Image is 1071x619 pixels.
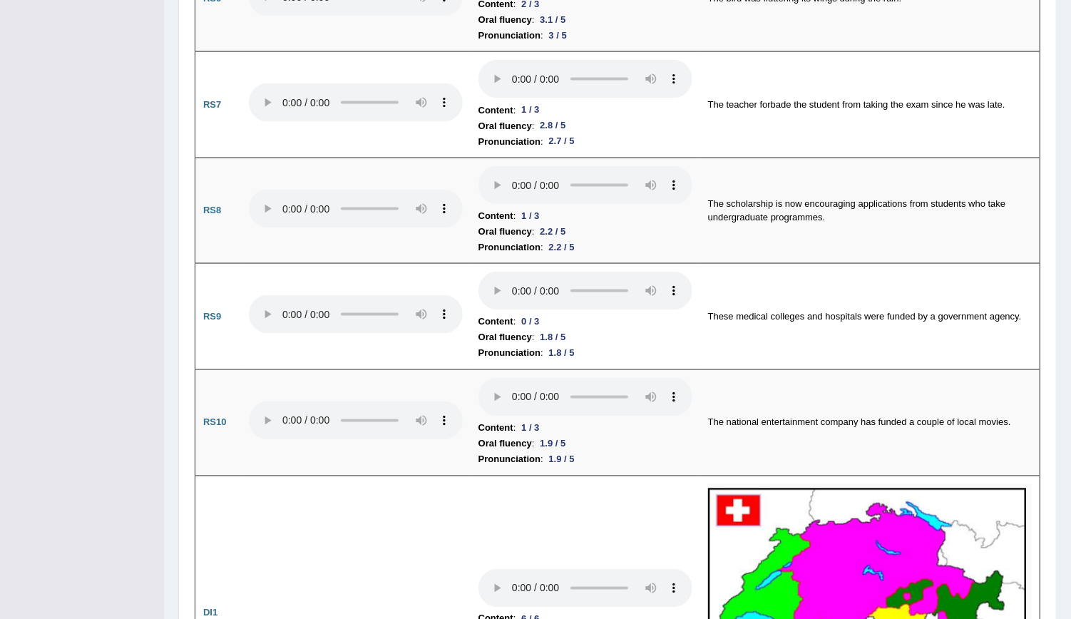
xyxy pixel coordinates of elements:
b: DI1 [203,608,217,618]
b: RS7 [203,99,221,110]
li: : [478,12,692,28]
b: RS9 [203,311,221,322]
li: : [478,103,692,118]
div: 0 / 3 [516,314,545,329]
li: : [478,28,692,44]
li: : [478,452,692,468]
div: 2.7 / 5 [543,134,580,149]
div: 2.8 / 5 [534,118,571,133]
td: The national entertainment company has funded a couple of local movies. [700,370,1040,476]
div: 2.2 / 5 [534,225,571,240]
b: Content [478,208,513,224]
b: Oral fluency [478,12,532,28]
li: : [478,208,692,224]
div: 1.9 / 5 [534,436,571,451]
b: Oral fluency [478,118,532,134]
li: : [478,346,692,362]
li: : [478,421,692,436]
td: The scholarship is now encouraging applications from students who take undergraduate programmes. [700,158,1040,264]
td: The teacher forbade the student from taking the exam since he was late. [700,52,1040,158]
b: Oral fluency [478,330,532,346]
li: : [478,240,692,255]
div: 3.1 / 5 [534,13,571,28]
li: : [478,314,692,330]
b: RS8 [203,205,221,215]
li: : [478,330,692,346]
div: 1.8 / 5 [534,330,571,345]
div: 2.2 / 5 [543,240,580,255]
b: Oral fluency [478,224,532,240]
b: Content [478,421,513,436]
b: RS10 [203,417,227,428]
td: These medical colleges and hospitals were funded by a government agency. [700,264,1040,370]
li: : [478,118,692,134]
b: Pronunciation [478,346,540,362]
div: 1.8 / 5 [543,346,580,361]
b: Pronunciation [478,28,540,44]
b: Oral fluency [478,436,532,452]
b: Content [478,103,513,118]
div: 3 / 5 [543,29,573,44]
li: : [478,224,692,240]
div: 1 / 3 [516,103,545,118]
div: 1 / 3 [516,421,545,436]
b: Pronunciation [478,240,540,255]
b: Pronunciation [478,134,540,150]
div: 1.9 / 5 [543,452,580,467]
b: Content [478,314,513,330]
li: : [478,436,692,452]
div: 1 / 3 [516,209,545,224]
b: Pronunciation [478,452,540,468]
li: : [478,134,692,150]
